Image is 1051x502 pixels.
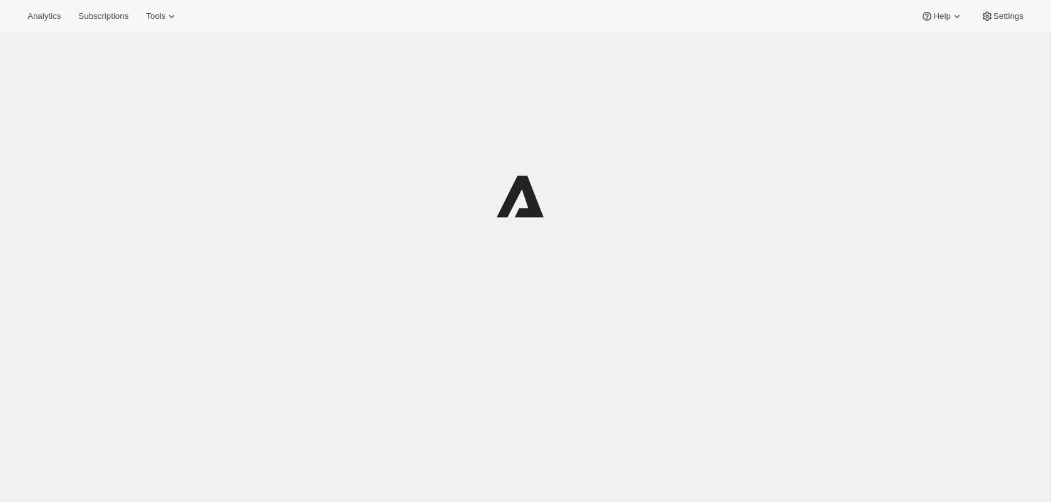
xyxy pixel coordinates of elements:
button: Settings [973,8,1031,25]
button: Help [913,8,970,25]
span: Subscriptions [78,11,128,21]
span: Analytics [28,11,61,21]
button: Subscriptions [71,8,136,25]
button: Analytics [20,8,68,25]
span: Help [933,11,950,21]
span: Settings [993,11,1023,21]
span: Tools [146,11,165,21]
button: Tools [138,8,185,25]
